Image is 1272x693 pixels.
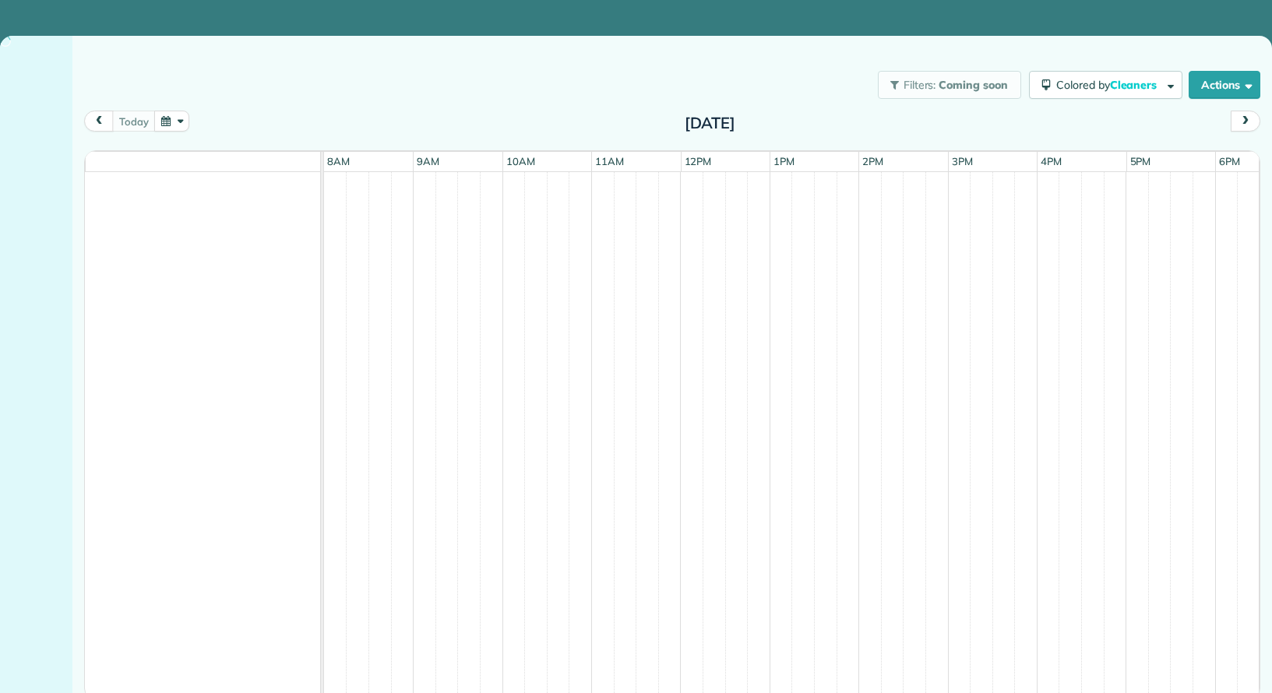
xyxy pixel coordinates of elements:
[324,155,353,167] span: 8am
[939,78,1009,92] span: Coming soon
[1110,78,1160,92] span: Cleaners
[859,155,886,167] span: 2pm
[1231,111,1260,132] button: next
[112,111,155,132] button: today
[414,155,442,167] span: 9am
[904,78,936,92] span: Filters:
[682,155,715,167] span: 12pm
[1127,155,1154,167] span: 5pm
[612,114,807,132] h2: [DATE]
[770,155,798,167] span: 1pm
[1029,71,1182,99] button: Colored byCleaners
[1038,155,1065,167] span: 4pm
[1189,71,1260,99] button: Actions
[84,111,114,132] button: prev
[503,155,538,167] span: 10am
[592,155,627,167] span: 11am
[1056,78,1162,92] span: Colored by
[949,155,976,167] span: 3pm
[1216,155,1243,167] span: 6pm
